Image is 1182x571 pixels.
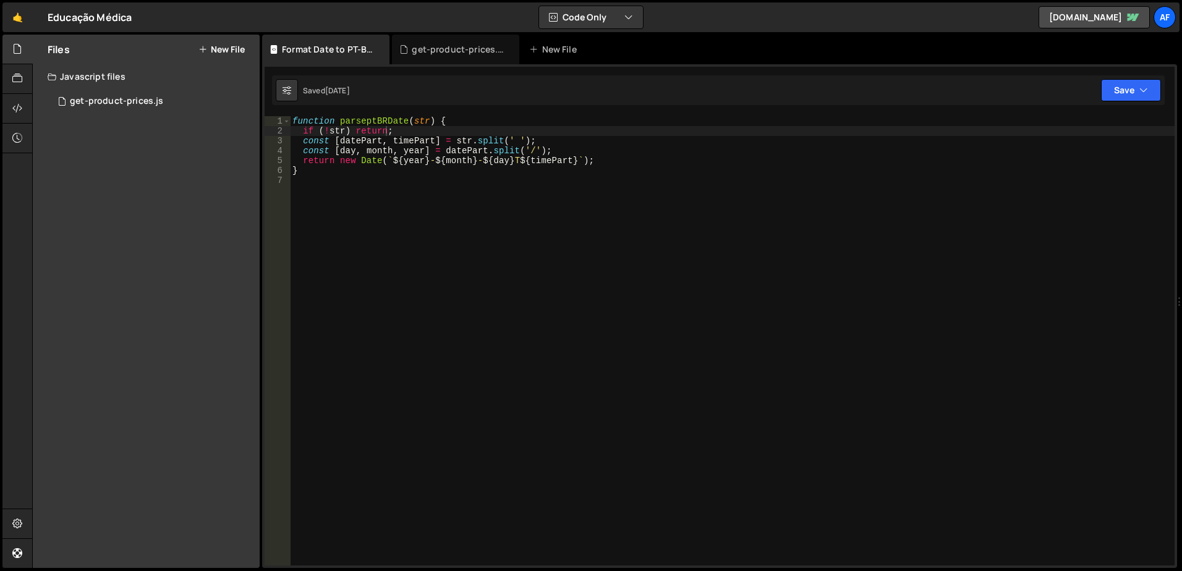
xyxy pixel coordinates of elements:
[48,89,260,114] div: 17033/46817.js
[529,43,581,56] div: New File
[265,136,291,146] div: 3
[33,64,260,89] div: Javascript files
[198,44,245,54] button: New File
[265,116,291,126] div: 1
[303,85,350,96] div: Saved
[48,10,132,25] div: Educação Médica
[265,166,291,176] div: 6
[70,96,163,107] div: get-product-prices.js
[265,126,291,136] div: 2
[1039,6,1150,28] a: [DOMAIN_NAME]
[265,146,291,156] div: 4
[265,176,291,185] div: 7
[1101,79,1161,101] button: Save
[539,6,643,28] button: Code Only
[325,85,350,96] div: [DATE]
[1154,6,1176,28] a: Af
[412,43,504,56] div: get-product-prices.js
[48,43,70,56] h2: Files
[2,2,33,32] a: 🤙
[282,43,375,56] div: Format Date to PT-BR.js
[265,156,291,166] div: 5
